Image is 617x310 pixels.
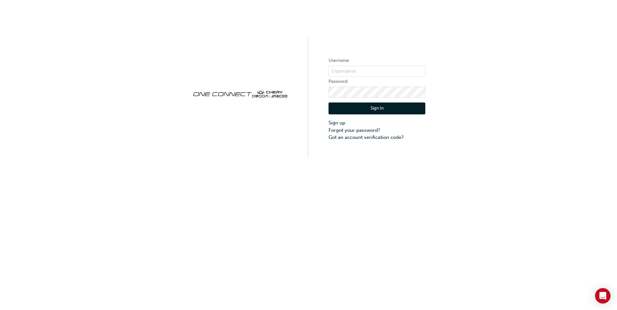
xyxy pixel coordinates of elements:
[329,66,425,77] input: Username
[329,134,425,141] a: Got an account verification code?
[329,127,425,134] a: Forgot your password?
[192,85,288,102] img: oneconnect
[329,119,425,127] a: Sign up
[329,57,425,64] label: Username
[595,288,611,304] div: Open Intercom Messenger
[329,78,425,85] label: Password
[329,102,425,115] button: Sign In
